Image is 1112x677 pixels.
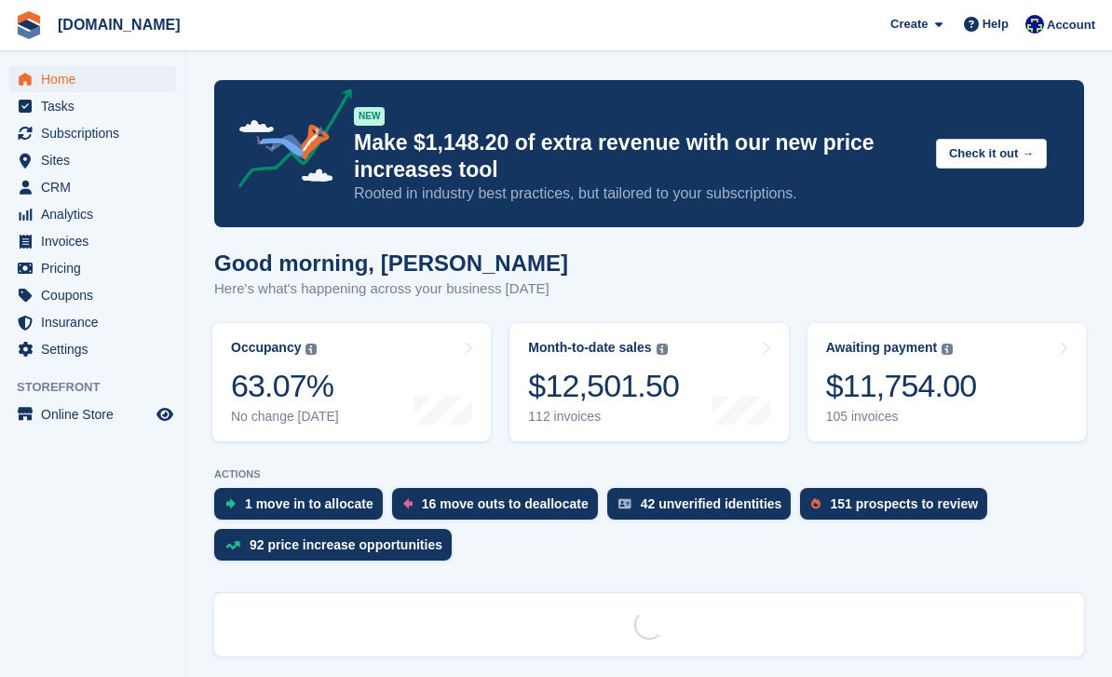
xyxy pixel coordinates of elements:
p: Make $1,148.20 of extra revenue with our new price increases tool [354,129,921,183]
div: 1 move in to allocate [245,496,373,511]
div: $11,754.00 [826,367,977,405]
img: prospect-51fa495bee0391a8d652442698ab0144808aea92771e9ea1ae160a38d050c398.svg [811,498,820,509]
p: Here's what's happening across your business [DATE] [214,278,568,300]
img: move_outs_to_deallocate_icon-f764333ba52eb49d3ac5e1228854f67142a1ed5810a6f6cc68b1a99e826820c5.svg [403,498,413,509]
div: 63.07% [231,367,339,405]
a: menu [9,255,176,281]
img: icon-info-grey-7440780725fd019a000dd9b08b2336e03edf1995a4989e88bcd33f0948082b44.svg [942,344,953,355]
img: icon-info-grey-7440780725fd019a000dd9b08b2336e03edf1995a4989e88bcd33f0948082b44.svg [305,344,317,355]
a: 16 move outs to deallocate [392,488,607,529]
a: Month-to-date sales $12,501.50 112 invoices [509,323,788,441]
a: [DOMAIN_NAME] [50,9,188,40]
img: stora-icon-8386f47178a22dfd0bd8f6a31ec36ba5ce8667c1dd55bd0f319d3a0aa187defe.svg [15,11,43,39]
a: menu [9,93,176,119]
a: menu [9,66,176,92]
span: Help [983,15,1009,34]
span: Tasks [41,93,153,119]
button: Check it out → [936,139,1047,169]
span: Settings [41,336,153,362]
a: menu [9,282,176,308]
img: icon-info-grey-7440780725fd019a000dd9b08b2336e03edf1995a4989e88bcd33f0948082b44.svg [657,344,668,355]
div: 92 price increase opportunities [250,537,442,552]
div: Occupancy [231,340,301,356]
p: Rooted in industry best practices, but tailored to your subscriptions. [354,183,921,204]
span: Coupons [41,282,153,308]
span: Subscriptions [41,120,153,146]
span: Storefront [17,378,185,397]
a: menu [9,147,176,173]
img: price_increase_opportunities-93ffe204e8149a01c8c9dc8f82e8f89637d9d84a8eef4429ea346261dce0b2c0.svg [225,541,240,549]
div: No change [DATE] [231,409,339,425]
a: 1 move in to allocate [214,488,392,529]
a: Preview store [154,403,176,426]
span: Create [890,15,928,34]
span: Online Store [41,401,153,427]
img: move_ins_to_allocate_icon-fdf77a2bb77ea45bf5b3d319d69a93e2d87916cf1d5bf7949dd705db3b84f3ca.svg [225,498,236,509]
a: menu [9,120,176,146]
span: Analytics [41,201,153,227]
h1: Good morning, [PERSON_NAME] [214,250,568,276]
p: ACTIONS [214,468,1084,481]
img: verify_identity-adf6edd0f0f0b5bbfe63781bf79b02c33cf7c696d77639b501bdc392416b5a36.svg [618,498,631,509]
a: 42 unverified identities [607,488,801,529]
a: 92 price increase opportunities [214,529,461,570]
span: Insurance [41,309,153,335]
div: 16 move outs to deallocate [422,496,589,511]
a: menu [9,228,176,254]
img: price-adjustments-announcement-icon-8257ccfd72463d97f412b2fc003d46551f7dbcb40ab6d574587a9cd5c0d94... [223,88,353,195]
a: menu [9,401,176,427]
a: menu [9,201,176,227]
span: Home [41,66,153,92]
div: Awaiting payment [826,340,938,356]
div: 42 unverified identities [641,496,782,511]
a: menu [9,174,176,200]
div: 151 prospects to review [830,496,978,511]
span: Invoices [41,228,153,254]
div: 105 invoices [826,409,977,425]
span: Account [1047,16,1095,34]
a: 151 prospects to review [800,488,997,529]
div: NEW [354,107,385,126]
a: Occupancy 63.07% No change [DATE] [212,323,491,441]
div: $12,501.50 [528,367,679,405]
img: Mike Gruttadaro [1025,15,1044,34]
div: 112 invoices [528,409,679,425]
a: Awaiting payment $11,754.00 105 invoices [807,323,1086,441]
a: menu [9,309,176,335]
span: Sites [41,147,153,173]
span: Pricing [41,255,153,281]
span: CRM [41,174,153,200]
a: menu [9,336,176,362]
div: Month-to-date sales [528,340,651,356]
